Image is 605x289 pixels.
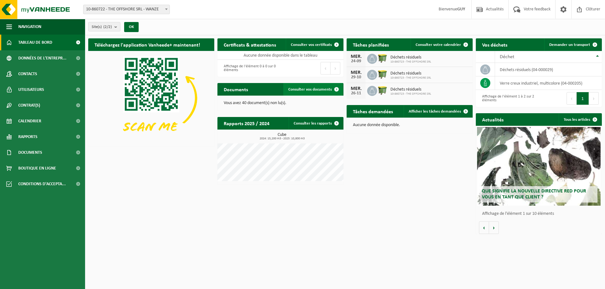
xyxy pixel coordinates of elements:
h3: Cube [221,133,343,140]
div: 29-10 [350,75,362,80]
span: Site(s) [92,22,112,32]
td: Aucune donnée disponible dans le tableau [217,51,343,60]
strong: GUY [457,7,465,12]
img: WB-1100-HPE-GN-50 [377,69,388,80]
span: Déchet [500,54,514,59]
span: Conditions d'accepta... [18,176,66,192]
p: Affichage de l'élément 1 sur 10 éléments [482,212,599,216]
h2: Rapports 2025 / 2024 [217,117,276,129]
div: MER. [350,70,362,75]
img: WB-1100-HPE-GN-50 [377,53,388,64]
h2: Certificats & attestations [217,38,282,51]
a: Consulter vos documents [283,83,343,96]
div: MER. [350,54,362,59]
h2: Tâches planifiées [347,38,395,51]
h2: Téléchargez l'application Vanheede+ maintenant! [88,38,206,51]
span: Que signifie la nouvelle directive RED pour vous en tant que client ? [482,189,586,200]
span: 10-860722 - THE OFFSHORE SRL - WANZE [83,5,170,14]
span: Calendrier [18,113,41,129]
div: Affichage de l'élément 0 à 0 sur 0 éléments [221,61,277,75]
button: Previous [320,62,331,75]
a: Consulter vos certificats [286,38,343,51]
button: 1 [577,92,589,105]
a: Afficher les tâches demandées [404,105,472,118]
button: Next [589,92,599,105]
span: Consulter vos documents [288,87,332,92]
a: Consulter votre calendrier [411,38,472,51]
img: Download de VHEPlus App [88,51,214,145]
div: MER. [350,86,362,91]
span: 10-860723 - THE OFFSHORE SRL [390,76,431,80]
span: Contacts [18,66,37,82]
h2: Tâches demandées [347,105,399,117]
h2: Documents [217,83,254,95]
span: Consulter votre calendrier [416,43,461,47]
button: Previous [567,92,577,105]
span: Déchets résiduels [390,87,431,92]
span: Navigation [18,19,41,35]
span: 10-860723 - THE OFFSHORE SRL [390,92,431,96]
td: déchets résiduels (04-000029) [495,63,602,76]
img: WB-1100-HPE-GN-50 [377,85,388,96]
h2: Actualités [476,113,510,125]
div: 24-09 [350,59,362,64]
button: Next [331,62,340,75]
span: Tableau de bord [18,35,52,50]
span: Rapports [18,129,37,145]
span: Afficher les tâches demandées [409,109,461,114]
span: Documents [18,145,42,160]
p: Vous avez 40 document(s) non lu(s). [224,101,337,105]
button: Volgende [489,221,499,234]
span: Demander un transport [549,43,590,47]
a: Consulter les rapports [289,117,343,130]
span: Utilisateurs [18,82,44,97]
button: Site(s)(2/2) [88,22,120,31]
td: verre creux industriel, multicolore (04-000205) [495,76,602,90]
span: 10-860723 - THE OFFSHORE SRL [390,60,431,64]
count: (2/2) [103,25,112,29]
div: 26-11 [350,91,362,96]
div: Affichage de l'élément 1 à 2 sur 2 éléments [479,92,536,105]
a: Que signifie la nouvelle directive RED pour vous en tant que client ? [477,127,601,206]
span: Contrat(s) [18,97,40,113]
span: Déchets résiduels [390,71,431,76]
span: 10-860722 - THE OFFSHORE SRL - WANZE [84,5,170,14]
span: 2024: 15,200 m3 - 2025: 10,800 m3 [221,137,343,140]
span: Déchets résiduels [390,55,431,60]
span: Données de l'entrepr... [18,50,66,66]
a: Tous les articles [559,113,601,126]
span: Boutique en ligne [18,160,56,176]
a: Demander un transport [544,38,601,51]
h2: Vos déchets [476,38,514,51]
span: Consulter vos certificats [291,43,332,47]
button: OK [124,22,139,32]
button: Vorige [479,221,489,234]
p: Aucune donnée disponible. [353,123,466,127]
